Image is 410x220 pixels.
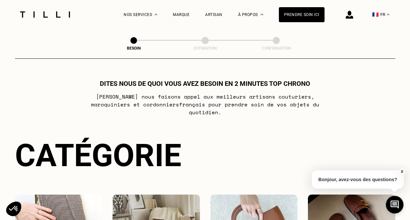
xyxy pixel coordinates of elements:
button: X [399,168,405,175]
img: icône connexion [346,11,353,19]
img: Menu déroulant à propos [261,14,263,15]
img: menu déroulant [387,14,389,15]
img: Menu déroulant [155,14,157,15]
div: Confirmation [244,46,309,51]
a: Artisan [205,12,222,17]
p: [PERSON_NAME] nous faisons appel aux meilleurs artisans couturiers , maroquiniers et cordonniers ... [76,93,334,116]
p: Bonjour, avez-vous des questions? [312,170,404,189]
span: 🇫🇷 [372,11,379,18]
div: Besoin [101,46,166,51]
img: Logo du service de couturière Tilli [18,11,72,18]
div: Estimation [173,46,238,51]
a: Marque [173,12,190,17]
a: Prendre soin ici [279,7,325,22]
div: Catégorie [15,137,395,174]
h1: Dites nous de quoi vous avez besoin en 2 minutes top chrono [100,80,310,87]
